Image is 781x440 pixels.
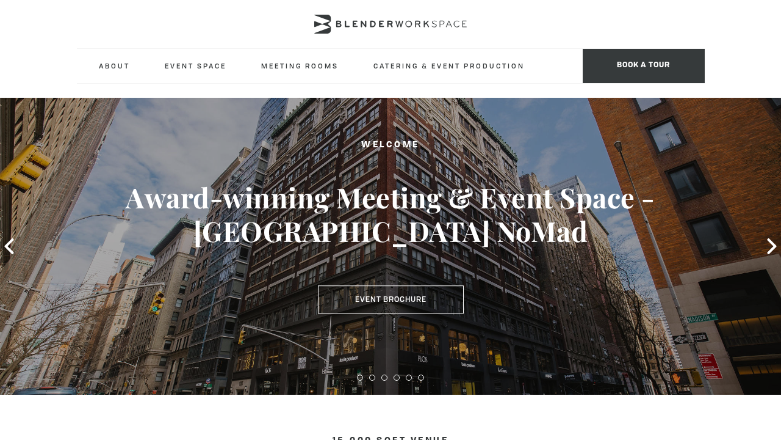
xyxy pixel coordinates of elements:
[318,285,464,313] a: Event Brochure
[39,180,742,249] h3: Award-winning Meeting & Event Space - [GEOGRAPHIC_DATA] NoMad
[155,49,236,82] a: Event Space
[364,49,534,82] a: Catering & Event Production
[251,49,348,82] a: Meeting Rooms
[583,49,705,83] span: Book a tour
[89,49,140,82] a: About
[39,137,742,153] h2: Welcome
